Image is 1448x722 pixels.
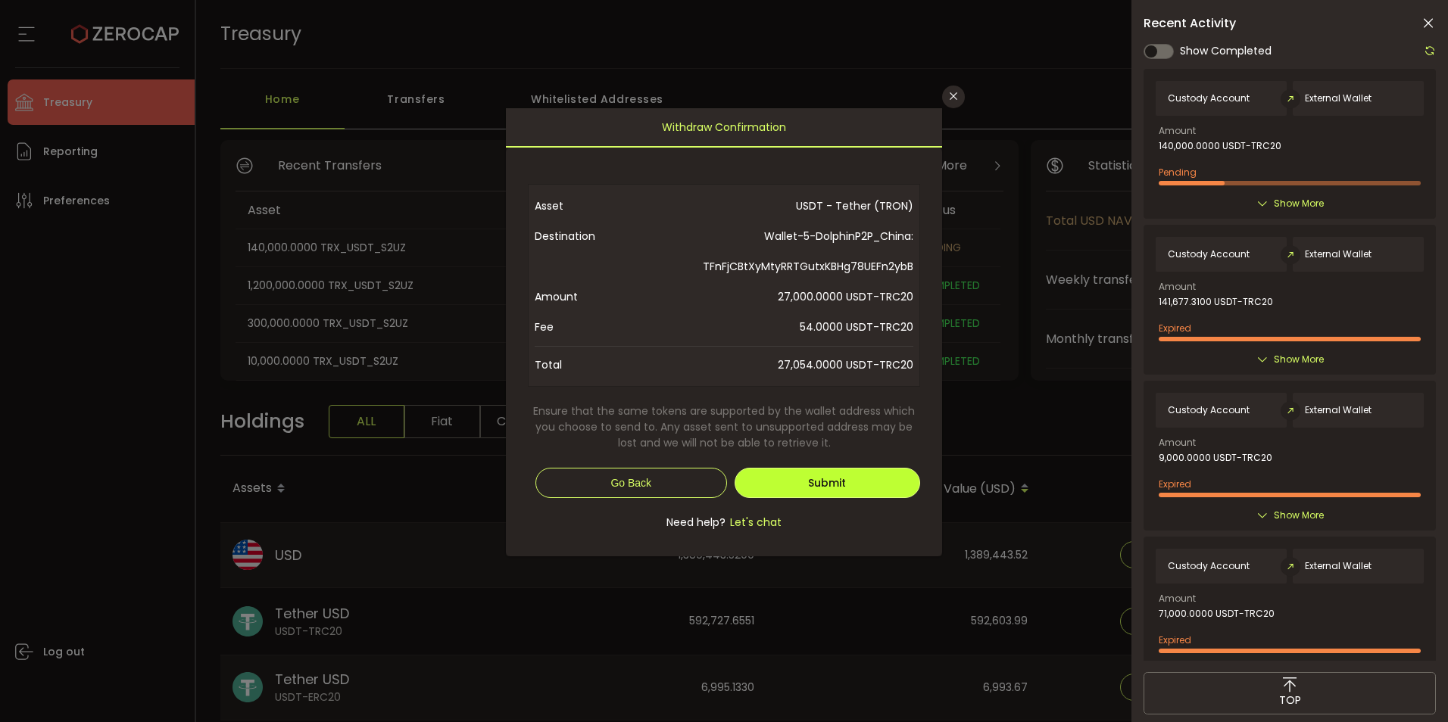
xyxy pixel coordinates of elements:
[1305,561,1372,571] span: External Wallet
[1168,93,1250,104] span: Custody Account
[666,515,726,531] span: Need help?
[535,312,656,342] span: Fee
[528,403,920,451] span: Ensure that the same tokens are supported by the wallet address which you choose to send to. Any ...
[535,468,727,498] button: Go Back
[1159,126,1196,135] span: Amount
[656,350,913,380] span: 27,054.0000 USDT-TRC20
[1305,249,1372,260] span: External Wallet
[1159,478,1191,490] span: Expired
[1305,405,1372,415] span: External Wallet
[1159,453,1272,463] span: 9,000.0000 USDT-TRC20
[656,221,913,282] span: Wallet-5-DolphinP2P_China: TFnFjCBtXyMtyRRTGutxKBHg78UEFn2ybB
[656,191,913,221] span: USDT - Tether (TRON)
[656,312,913,342] span: 54.0000 USDT-TRC20
[535,191,656,221] span: Asset
[1159,608,1275,619] span: 71,000.0000 USDT-TRC20
[662,108,786,146] span: Withdraw Confirmation
[1180,43,1272,59] span: Show Completed
[1159,141,1281,151] span: 140,000.0000 USDT-TRC20
[808,475,846,490] span: Submit
[506,108,942,556] div: dialog
[1144,17,1236,30] span: Recent Activity
[1168,405,1250,415] span: Custody Account
[1168,249,1250,260] span: Custody Account
[1159,594,1196,603] span: Amount
[1159,297,1273,307] span: 141,677.3100 USDT-TRC20
[1159,633,1191,646] span: Expired
[656,282,913,312] span: 27,000.0000 USDT-TRC20
[535,350,656,380] span: Total
[1168,561,1250,571] span: Custody Account
[1274,508,1324,523] span: Show More
[1305,93,1372,104] span: External Wallet
[1159,438,1196,447] span: Amount
[1274,196,1324,211] span: Show More
[1274,352,1324,367] span: Show More
[1159,166,1197,179] span: Pending
[535,221,656,282] span: Destination
[1159,322,1191,335] span: Expired
[610,477,651,489] span: Go Back
[726,515,782,531] span: Let's chat
[1279,692,1301,708] span: TOP
[735,468,921,498] button: Submit
[1159,282,1196,291] span: Amount
[1372,649,1448,722] iframe: Chat Widget
[535,282,656,312] span: Amount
